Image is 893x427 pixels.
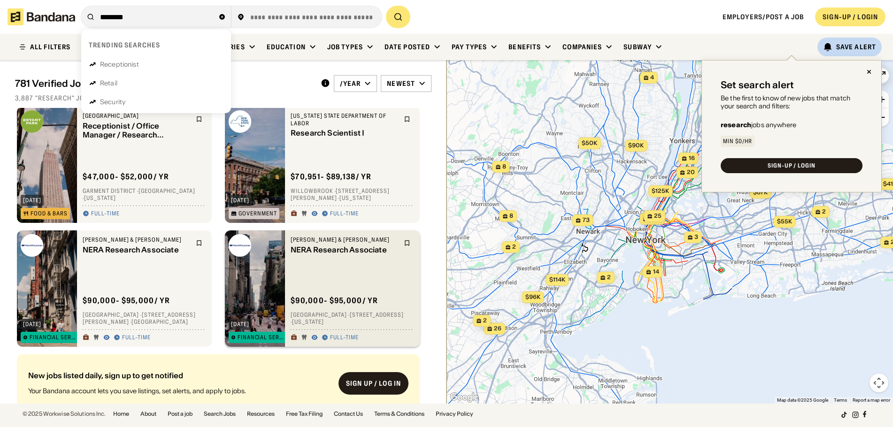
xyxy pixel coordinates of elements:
[374,411,424,417] a: Terms & Conditions
[122,334,151,342] div: Full-time
[334,411,363,417] a: Contact Us
[239,211,277,216] div: Government
[452,43,487,51] div: Pay Types
[549,276,565,283] span: $114k
[83,236,190,244] div: [PERSON_NAME] & [PERSON_NAME]
[330,210,359,218] div: Full-time
[688,154,694,162] span: 16
[853,397,890,403] a: Report a map error
[502,163,506,171] span: 8
[291,311,414,326] div: [GEOGRAPHIC_DATA] · [STREET_ADDRESS] · [US_STATE]
[286,411,323,417] a: Free Tax Filing
[291,129,398,138] div: Research Scientist I
[100,99,126,105] div: Security
[291,112,398,127] div: [US_STATE] State Department of Labor
[562,43,602,51] div: Companies
[870,374,888,392] button: Map camera controls
[385,43,430,51] div: Date Posted
[777,218,792,225] span: $55k
[387,79,415,88] div: Newest
[449,391,480,404] img: Google
[247,411,275,417] a: Resources
[836,43,876,51] div: Save Alert
[834,397,847,403] a: Terms (opens in new tab)
[607,274,611,282] span: 2
[8,8,75,25] img: Bandana logotype
[83,112,190,120] div: [GEOGRAPHIC_DATA]
[291,296,378,305] div: $ 90,000 - $95,000 / yr
[508,43,541,51] div: Benefits
[168,411,192,417] a: Post a job
[721,121,751,129] b: research
[346,379,401,388] div: Sign up / Log in
[204,411,236,417] a: Search Jobs
[723,13,804,21] a: Employers/Post a job
[15,108,431,404] div: grid
[238,335,285,340] div: Financial Services
[330,334,359,342] div: Full-time
[582,139,597,146] span: $50k
[449,391,480,404] a: Open this area in Google Maps (opens a new window)
[23,198,41,203] div: [DATE]
[653,268,659,276] span: 14
[291,236,398,244] div: [PERSON_NAME] & [PERSON_NAME]
[91,210,120,218] div: Full-time
[768,163,816,168] div: SIGN-UP / LOGIN
[509,212,513,220] span: 8
[777,397,828,403] span: Map data ©2025 Google
[291,172,372,182] div: $ 70,951 - $89,138 / yr
[23,411,106,417] div: © 2025 Workwise Solutions Inc.
[15,78,313,89] div: 781 Verified Jobs
[327,43,363,51] div: Job Types
[113,411,129,417] a: Home
[512,243,516,251] span: 2
[291,245,398,254] div: NERA Research Associate
[267,43,306,51] div: Education
[231,198,249,203] div: [DATE]
[231,321,249,327] div: [DATE]
[83,122,190,139] div: Receptionist / Office Manager / Research Assistant
[694,233,698,241] span: 3
[436,411,473,417] a: Privacy Policy
[686,168,694,176] span: 20
[822,208,826,216] span: 2
[83,296,170,305] div: $ 90,000 - $95,000 / yr
[291,187,414,202] div: Willowbrook · [STREET_ADDRESS][PERSON_NAME] · [US_STATE]
[340,79,361,88] div: /year
[525,293,540,300] span: $96k
[21,234,43,257] img: Marsh & McLennan logo
[721,122,796,128] div: jobs anywhere
[753,189,768,196] span: $67k
[494,325,501,333] span: 26
[582,216,589,224] span: 73
[83,187,206,202] div: Garment District · [GEOGRAPHIC_DATA] · [US_STATE]
[83,172,169,182] div: $ 47,000 - $52,000 / yr
[30,44,70,50] div: ALL FILTERS
[28,372,331,379] div: New jobs listed daily, sign up to get notified
[628,142,644,149] span: $90k
[89,41,160,49] div: Trending searches
[21,110,43,133] img: Bryant Park logo
[30,335,77,340] div: Financial Services
[140,411,156,417] a: About
[721,79,794,91] div: Set search alert
[650,74,654,82] span: 4
[654,212,662,220] span: 25
[28,387,331,395] div: Your Bandana account lets you save listings, set alerts, and apply to jobs.
[823,13,878,21] div: SIGN-UP / LOGIN
[31,211,68,216] div: Food & Bars
[100,61,139,68] div: Receptionist
[624,43,652,51] div: Subway
[23,321,41,327] div: [DATE]
[229,110,251,133] img: New York State Department of Labor logo
[723,138,752,144] div: Min $0/hr
[100,80,117,86] div: Retail
[83,245,190,254] div: NERA Research Associate
[229,234,251,257] img: Marsh & McLennan logo
[652,187,669,194] span: $125k
[15,94,431,102] div: 3,887 "research" jobs on [DOMAIN_NAME]
[721,94,862,110] div: Be the first to know of new jobs that match your search and filters:
[483,317,487,325] span: 2
[83,311,206,326] div: [GEOGRAPHIC_DATA] · [STREET_ADDRESS][PERSON_NAME] · [GEOGRAPHIC_DATA]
